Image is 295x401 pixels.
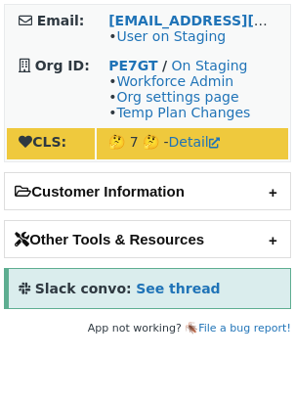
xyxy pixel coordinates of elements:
a: User on Staging [116,28,226,44]
h2: Customer Information [5,173,290,209]
span: • [108,28,226,44]
a: See thread [136,281,220,296]
a: PE7GT [108,58,157,73]
strong: Slack convo: [35,281,132,296]
footer: App not working? 🪳 [4,319,291,338]
strong: Email: [37,13,85,28]
strong: / [162,58,167,73]
span: • • • [108,73,250,120]
a: Detail [169,134,220,150]
a: Org settings page [116,89,238,105]
strong: Org ID: [35,58,90,73]
h2: Other Tools & Resources [5,221,290,257]
a: Temp Plan Changes [116,105,250,120]
a: Workforce Admin [116,73,233,89]
a: On Staging [172,58,248,73]
a: File a bug report! [198,322,291,334]
td: 🤔 7 🤔 - [97,128,288,159]
strong: CLS: [19,134,66,150]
